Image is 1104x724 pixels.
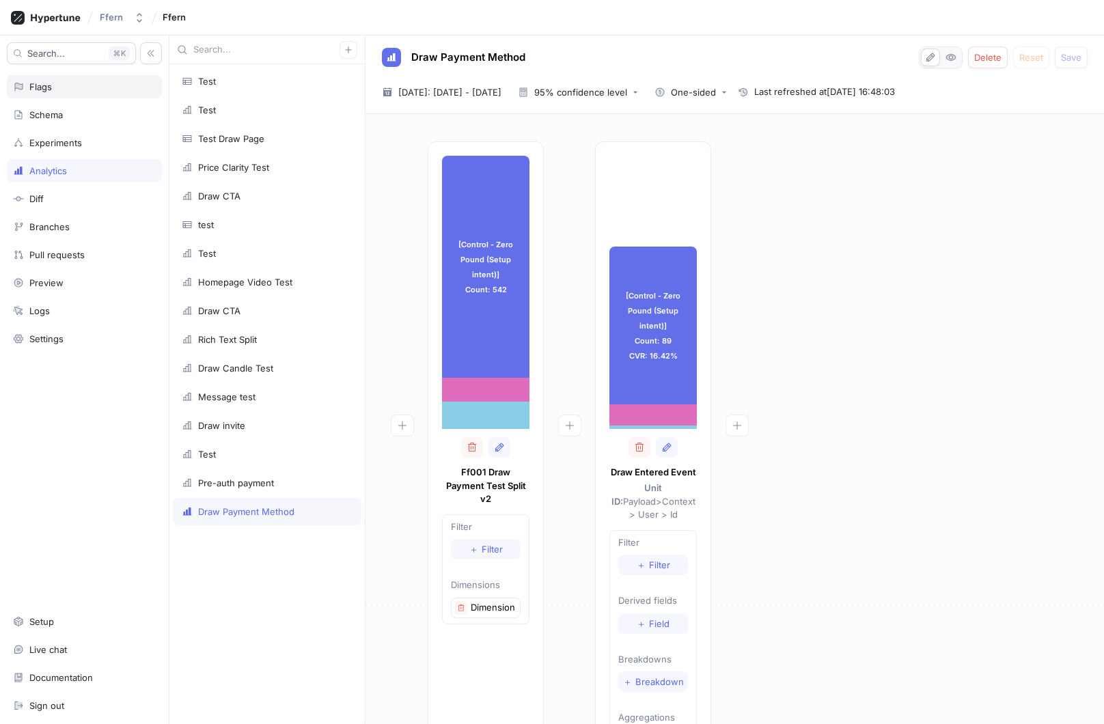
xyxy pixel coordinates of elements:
[198,334,257,345] div: Rich Text Split
[198,391,256,402] div: Message test
[29,137,82,148] div: Experiments
[512,82,644,102] button: 95% confidence level
[671,88,716,97] div: One-sided
[1061,53,1081,61] span: Save
[29,109,63,120] div: Schema
[609,466,697,479] p: Draw Entered Event
[649,561,670,569] span: Filter
[198,420,245,431] div: Draw invite
[198,219,214,230] div: test
[974,53,1002,61] span: Delete
[754,85,895,99] span: Last refreshed at [DATE] 16:48:03
[198,76,216,87] div: Test
[198,162,269,173] div: Price Clarity Test
[534,88,627,97] div: 95% confidence level
[469,545,478,553] span: ＋
[193,43,340,57] input: Search...
[29,305,50,316] div: Logs
[198,133,264,144] div: Test Draw Page
[618,671,688,692] button: ＋Breakdown
[198,191,240,201] div: Draw CTA
[100,12,123,23] div: Ffern
[649,82,732,102] button: One-sided
[649,619,670,628] span: Field
[29,616,54,627] div: Setup
[7,666,162,689] a: Documentation
[442,466,529,506] p: Ff001 Draw Payment Test Split v2
[29,277,64,288] div: Preview
[618,555,688,575] button: ＋Filter
[618,536,688,550] p: Filter
[163,12,186,22] span: Ffern
[198,506,294,517] div: Draw Payment Method
[198,363,273,374] div: Draw Candle Test
[1019,53,1043,61] span: Reset
[637,561,646,569] span: ＋
[635,678,684,686] span: Breakdown
[198,277,292,288] div: Homepage Video Test
[471,601,517,615] p: Dimension 1
[442,156,529,378] div: [Control - Zero Pound (Setup intent)] Count: 542
[29,700,64,711] div: Sign out
[618,594,688,608] p: Derived fields
[451,520,521,534] p: Filter
[451,539,521,559] button: ＋Filter
[1013,46,1049,68] button: Reset
[198,105,216,115] div: Test
[29,221,70,232] div: Branches
[398,85,501,99] span: [DATE]: [DATE] - [DATE]
[29,81,52,92] div: Flags
[451,579,521,592] p: Dimensions
[109,46,130,60] div: K
[637,619,646,628] span: ＋
[198,305,240,316] div: Draw CTA
[29,333,64,344] div: Settings
[29,193,44,204] div: Diff
[609,482,697,522] p: Payload > Context > User > Id
[29,644,67,655] div: Live chat
[618,613,688,634] button: ＋Field
[198,248,216,259] div: Test
[1055,46,1088,68] button: Save
[618,653,688,667] p: Breakdowns
[482,545,503,553] span: Filter
[7,42,136,64] button: Search...K
[29,672,93,683] div: Documentation
[609,247,697,404] div: [Control - Zero Pound (Setup intent)] Count: 89 CVR: 16.42%
[611,482,663,507] strong: Unit ID:
[27,49,65,57] span: Search...
[29,165,67,176] div: Analytics
[94,6,150,29] button: Ffern
[198,477,274,488] div: Pre-auth payment
[198,449,216,460] div: Test
[623,678,632,686] span: ＋
[29,249,85,260] div: Pull requests
[968,46,1008,68] button: Delete
[411,52,525,63] span: Draw Payment Method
